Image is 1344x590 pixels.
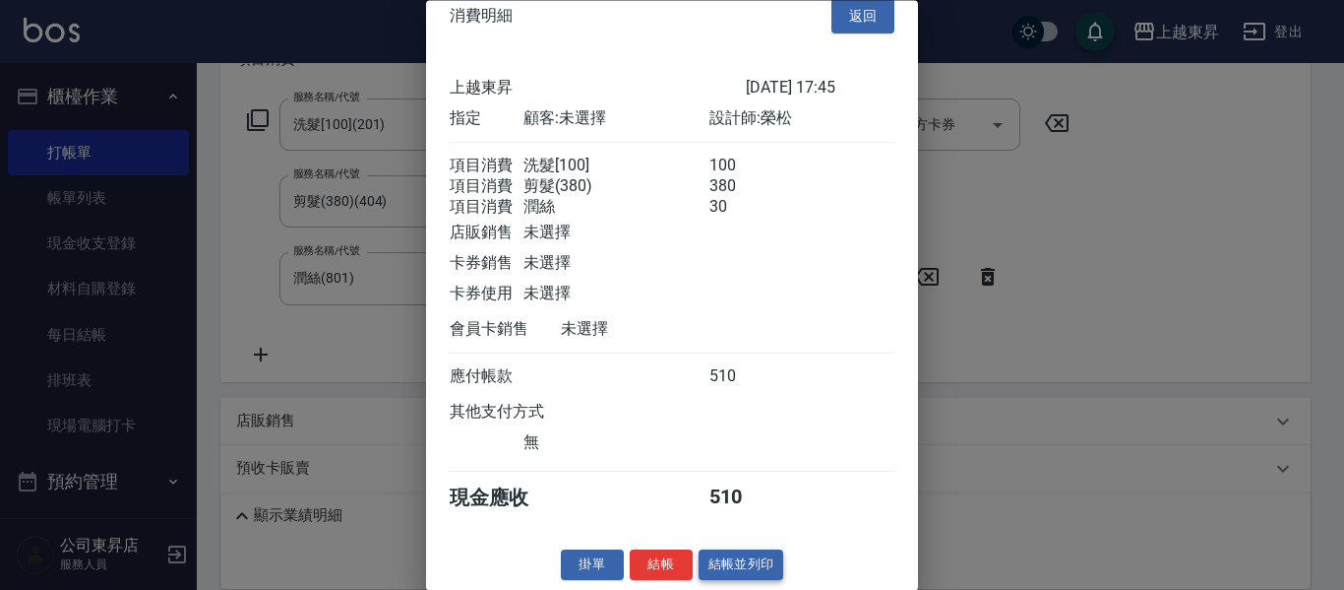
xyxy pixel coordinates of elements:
div: 無 [523,433,708,454]
button: 結帳並列印 [699,551,784,581]
button: 結帳 [630,551,693,581]
div: 潤絲 [523,198,708,219]
div: 指定 [450,109,523,130]
div: 項目消費 [450,177,523,198]
div: 未選擇 [523,254,708,275]
div: 洗髮[100] [523,157,708,177]
div: 項目消費 [450,157,523,177]
span: 消費明細 [450,6,513,26]
div: 380 [709,177,783,198]
div: 店販銷售 [450,224,523,244]
div: [DATE] 17:45 [746,79,894,99]
div: 卡券使用 [450,285,523,305]
div: 30 [709,198,783,219]
div: 未選擇 [561,320,746,341]
div: 顧客: 未選擇 [523,109,708,130]
div: 上越東昇 [450,79,746,99]
div: 剪髮(380) [523,177,708,198]
div: 其他支付方式 [450,403,598,424]
div: 卡券銷售 [450,254,523,275]
div: 設計師: 榮松 [709,109,894,130]
div: 未選擇 [523,285,708,305]
div: 現金應收 [450,486,561,512]
div: 應付帳款 [450,367,523,388]
div: 會員卡銷售 [450,320,561,341]
div: 未選擇 [523,224,708,244]
div: 510 [709,367,783,388]
div: 100 [709,157,783,177]
div: 510 [709,486,783,512]
div: 項目消費 [450,198,523,219]
button: 掛單 [561,551,624,581]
